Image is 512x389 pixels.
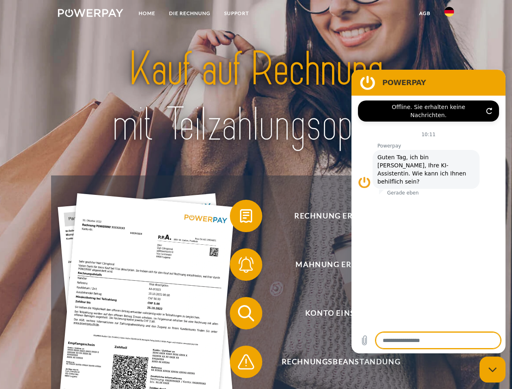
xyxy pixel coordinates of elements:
[230,297,441,329] button: Konto einsehen
[77,39,435,155] img: title-powerpay_de.svg
[236,254,256,275] img: qb_bell.svg
[480,357,506,383] iframe: Schaltfläche zum Öffnen des Messaging-Fensters; Konversation läuft
[230,248,441,281] button: Mahnung erhalten?
[444,7,454,17] img: de
[242,346,440,378] span: Rechnungsbeanstandung
[236,303,256,323] img: qb_search.svg
[351,70,506,353] iframe: Messaging-Fenster
[412,6,437,21] a: agb
[242,248,440,281] span: Mahnung erhalten?
[217,6,256,21] a: SUPPORT
[236,352,256,372] img: qb_warning.svg
[236,206,256,226] img: qb_bill.svg
[230,200,441,232] button: Rechnung erhalten?
[242,200,440,232] span: Rechnung erhalten?
[132,6,162,21] a: Home
[230,346,441,378] button: Rechnungsbeanstandung
[58,9,123,17] img: logo-powerpay-white.svg
[162,6,217,21] a: DIE RECHNUNG
[242,297,440,329] span: Konto einsehen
